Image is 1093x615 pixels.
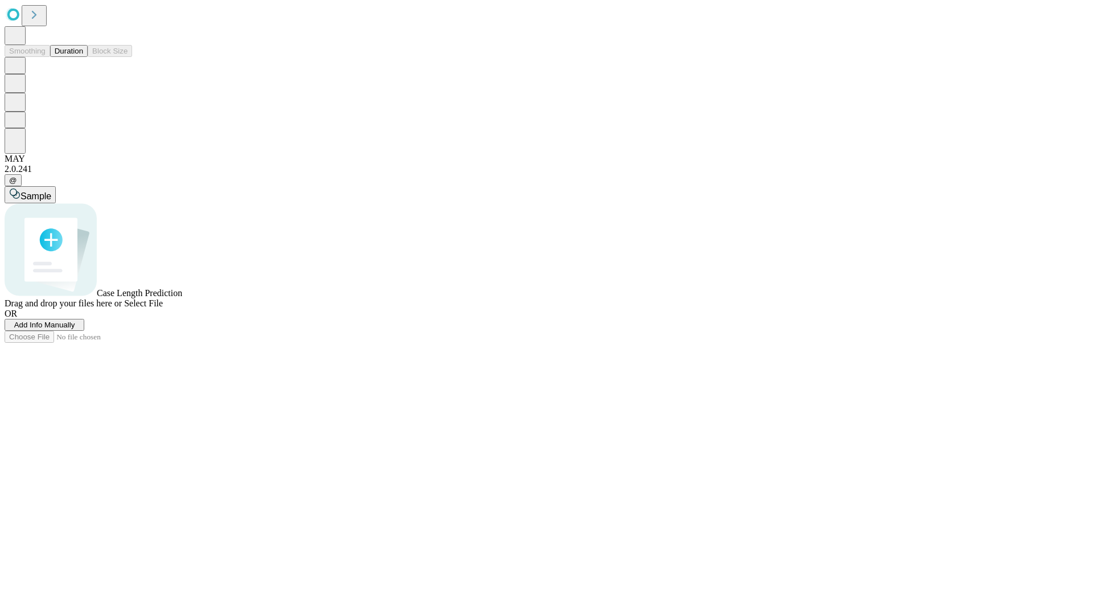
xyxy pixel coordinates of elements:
[5,164,1088,174] div: 2.0.241
[5,45,50,57] button: Smoothing
[5,186,56,203] button: Sample
[50,45,88,57] button: Duration
[14,321,75,329] span: Add Info Manually
[88,45,132,57] button: Block Size
[5,154,1088,164] div: MAY
[5,319,84,331] button: Add Info Manually
[5,174,22,186] button: @
[20,191,51,201] span: Sample
[97,288,182,298] span: Case Length Prediction
[124,298,163,308] span: Select File
[5,298,122,308] span: Drag and drop your files here or
[9,176,17,184] span: @
[5,309,17,318] span: OR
